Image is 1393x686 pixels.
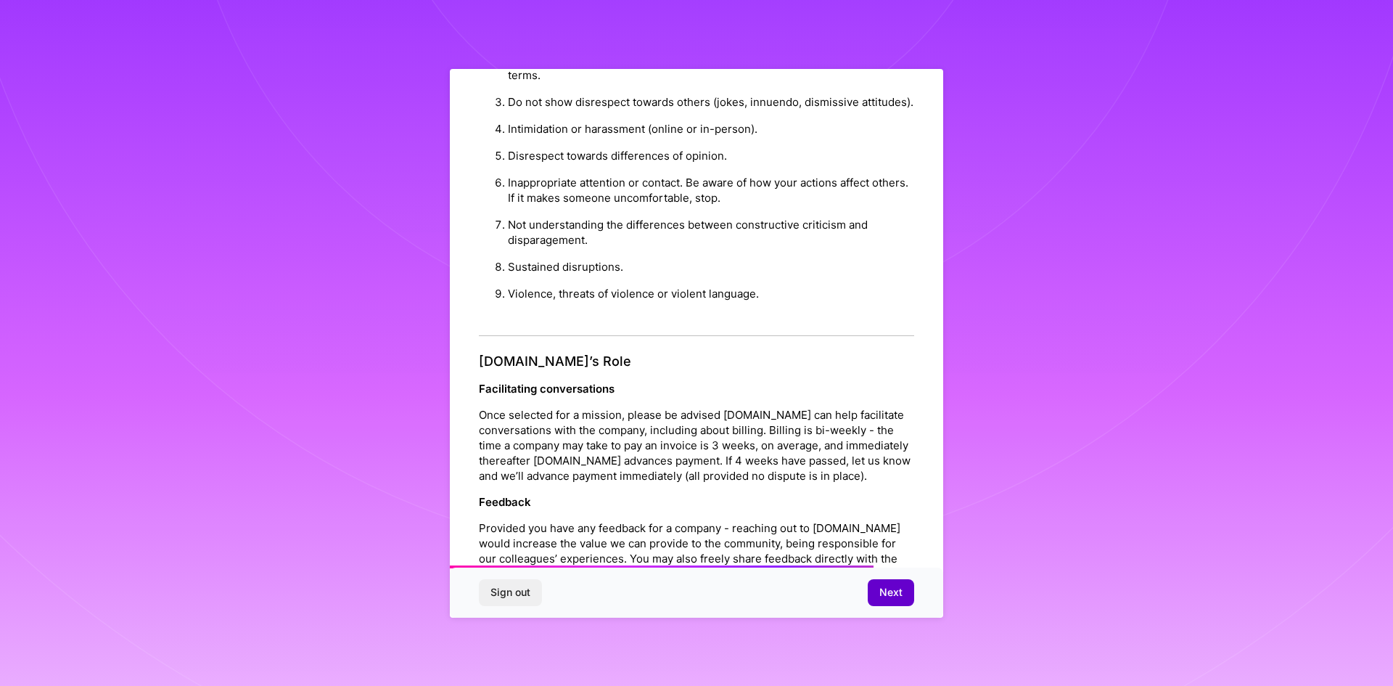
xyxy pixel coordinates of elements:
li: Inappropriate attention or contact. Be aware of how your actions affect others. If it makes someo... [508,169,914,211]
p: Provided you have any feedback for a company - reaching out to [DOMAIN_NAME] would increase the v... [479,520,914,581]
li: Not understanding the differences between constructive criticism and disparagement. [508,211,914,253]
span: Next [879,585,903,600]
span: Sign out [490,585,530,600]
p: Once selected for a mission, please be advised [DOMAIN_NAME] can help facilitate conversations wi... [479,407,914,483]
li: Violence, threats of violence or violent language. [508,280,914,307]
li: Do not show disrespect towards others (jokes, innuendo, dismissive attitudes). [508,89,914,115]
button: Sign out [479,579,542,605]
strong: Feedback [479,495,531,509]
button: Next [868,579,914,605]
strong: Facilitating conversations [479,382,615,396]
h4: [DOMAIN_NAME]’s Role [479,354,914,369]
li: Sustained disruptions. [508,253,914,280]
li: Intimidation or harassment (online or in-person). [508,115,914,142]
li: Disrespect towards differences of opinion. [508,142,914,169]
